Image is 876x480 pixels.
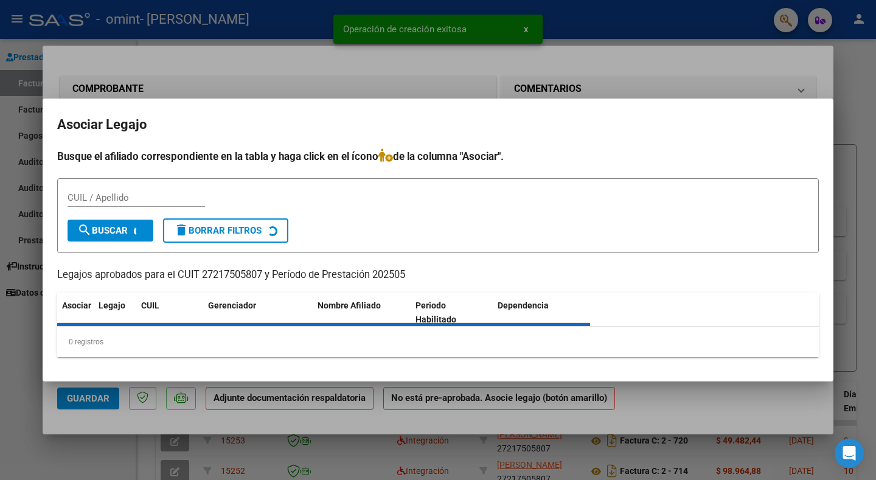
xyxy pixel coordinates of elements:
p: Legajos aprobados para el CUIT 27217505807 y Período de Prestación 202505 [57,268,819,283]
span: Buscar [77,225,128,236]
datatable-header-cell: Periodo Habilitado [411,293,493,333]
span: CUIL [141,301,159,310]
div: Open Intercom Messenger [835,439,864,468]
datatable-header-cell: Legajo [94,293,136,333]
span: Nombre Afiliado [318,301,381,310]
span: Periodo Habilitado [415,301,456,324]
span: Asociar [62,301,91,310]
div: 0 registros [57,327,819,357]
mat-icon: search [77,223,92,237]
datatable-header-cell: Nombre Afiliado [313,293,411,333]
h2: Asociar Legajo [57,113,819,136]
datatable-header-cell: CUIL [136,293,203,333]
span: Gerenciador [208,301,256,310]
span: Legajo [99,301,125,310]
mat-icon: delete [174,223,189,237]
span: Dependencia [498,301,549,310]
datatable-header-cell: Asociar [57,293,94,333]
button: Buscar [68,220,153,242]
datatable-header-cell: Dependencia [493,293,591,333]
datatable-header-cell: Gerenciador [203,293,313,333]
button: Borrar Filtros [163,218,288,243]
h4: Busque el afiliado correspondiente en la tabla y haga click en el ícono de la columna "Asociar". [57,148,819,164]
span: Borrar Filtros [174,225,262,236]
